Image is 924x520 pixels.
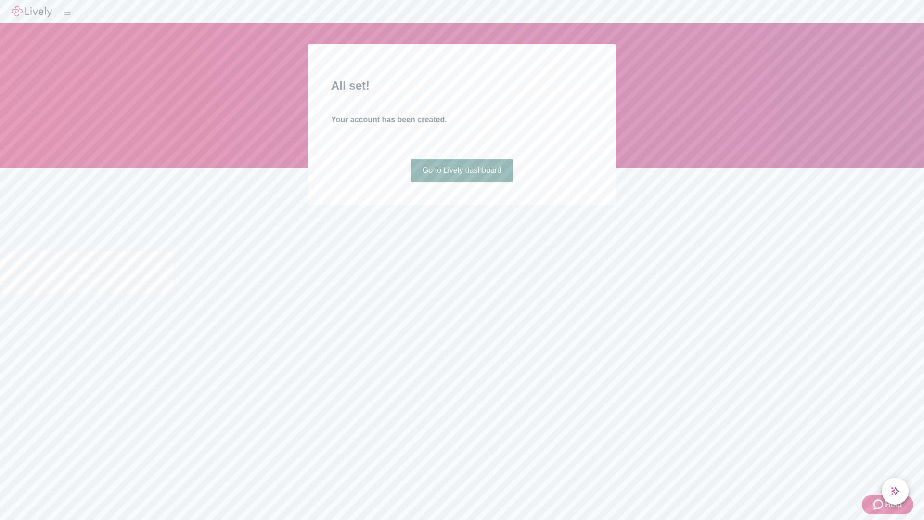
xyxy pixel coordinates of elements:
[885,499,902,510] span: Help
[411,159,513,182] a: Go to Lively dashboard
[12,6,52,17] img: Lively
[890,486,900,496] svg: Lively AI Assistant
[331,77,593,94] h2: All set!
[331,114,593,126] h4: Your account has been created.
[64,12,71,15] button: Log out
[882,478,909,505] button: chat
[862,495,913,514] button: Zendesk support iconHelp
[873,499,885,510] svg: Zendesk support icon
